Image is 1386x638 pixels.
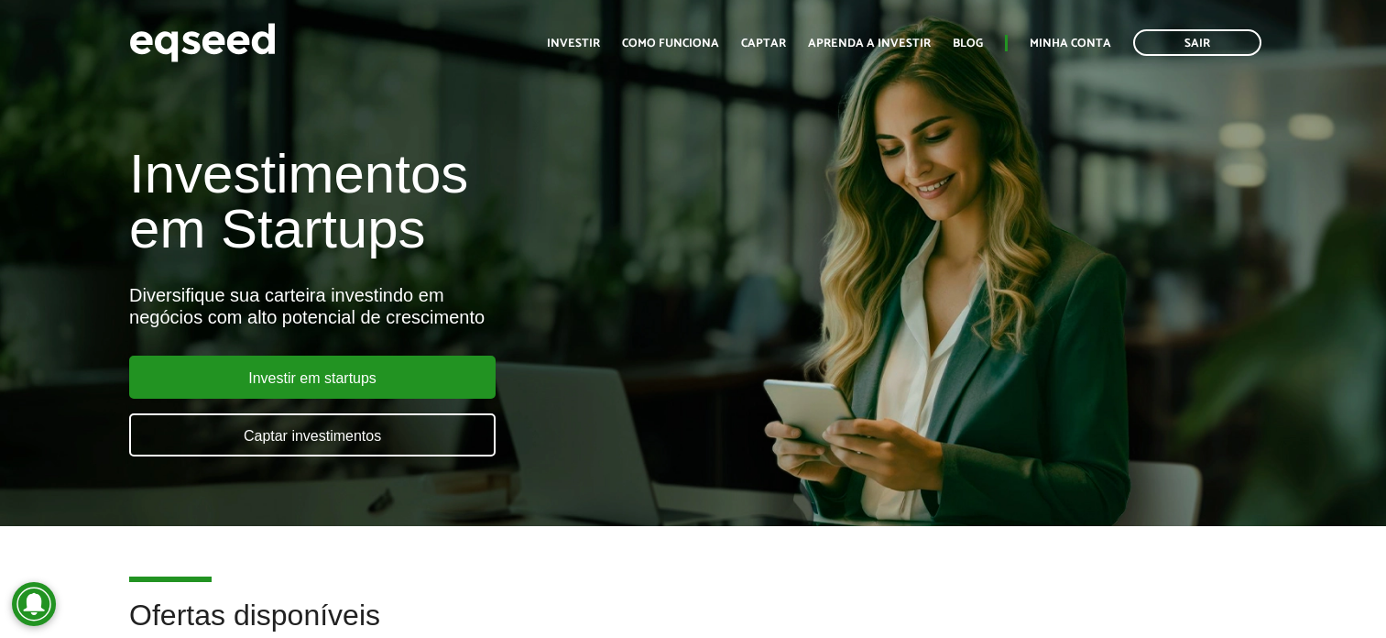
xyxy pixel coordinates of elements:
[129,18,276,67] img: EqSeed
[953,38,983,49] a: Blog
[622,38,719,49] a: Como funciona
[1133,29,1261,56] a: Sair
[129,356,496,399] a: Investir em startups
[741,38,786,49] a: Captar
[547,38,600,49] a: Investir
[129,147,795,257] h1: Investimentos em Startups
[1030,38,1111,49] a: Minha conta
[808,38,931,49] a: Aprenda a investir
[129,413,496,456] a: Captar investimentos
[129,284,795,328] div: Diversifique sua carteira investindo em negócios com alto potencial de crescimento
